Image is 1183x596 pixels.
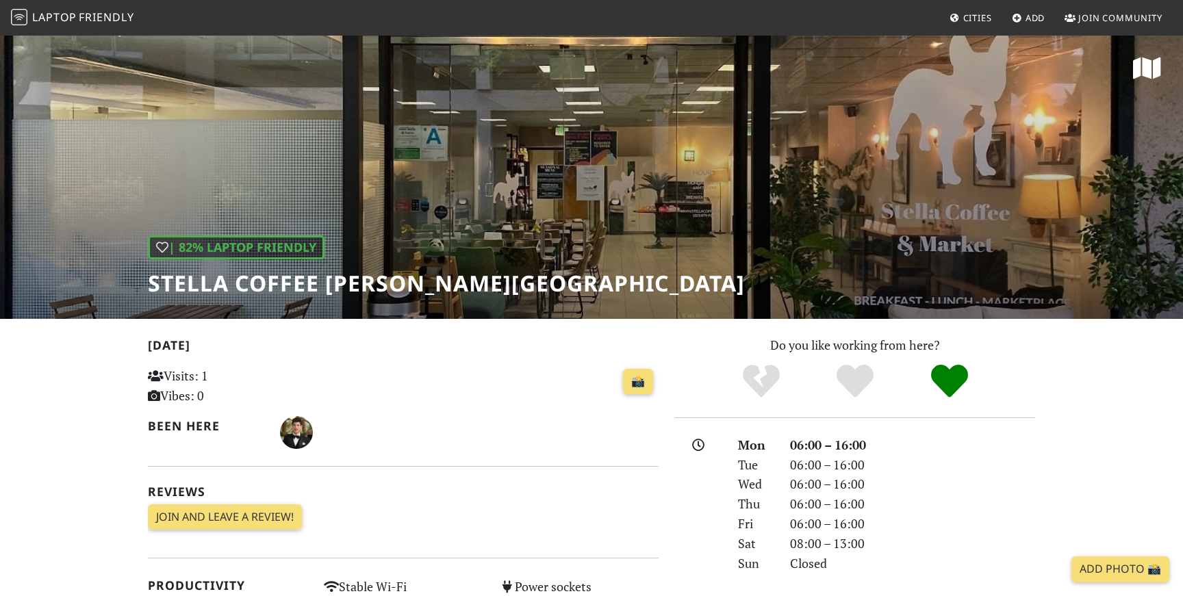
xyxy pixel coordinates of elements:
div: Wed [730,474,782,494]
div: Fri [730,514,782,534]
div: 06:00 – 16:00 [782,474,1043,494]
h2: Reviews [148,484,659,499]
div: 06:00 – 16:00 [782,514,1043,534]
h1: Stella Coffee [PERSON_NAME][GEOGRAPHIC_DATA] [148,270,745,296]
div: Sun [730,554,782,573]
div: | 82% Laptop Friendly [148,235,325,259]
div: Sat [730,534,782,554]
div: Closed [782,554,1043,573]
div: 06:00 – 16:00 [782,435,1043,455]
div: 06:00 – 16:00 [782,455,1043,475]
h2: Productivity [148,578,307,593]
a: LaptopFriendly LaptopFriendly [11,6,134,30]
div: 06:00 – 16:00 [782,494,1043,514]
a: Add [1006,5,1051,30]
h2: [DATE] [148,338,659,358]
div: 08:00 – 13:00 [782,534,1043,554]
a: Add Photo 📸 [1071,556,1169,582]
a: 📸 [623,369,653,395]
p: Visits: 1 Vibes: 0 [148,366,307,406]
img: LaptopFriendly [11,9,27,25]
a: Cities [944,5,997,30]
div: Thu [730,494,782,514]
p: Do you like working from here? [675,335,1035,355]
span: Laptop [32,10,77,25]
div: No [714,363,809,400]
img: 3066-joshua.jpg [280,416,313,449]
span: Cities [963,12,992,24]
span: Join Community [1078,12,1162,24]
span: Add [1026,12,1045,24]
div: Mon [730,435,782,455]
span: Joshua Mentrup [280,423,313,439]
a: Join Community [1059,5,1168,30]
div: Tue [730,455,782,475]
h2: Been here [148,419,264,433]
div: Yes [808,363,902,400]
div: Definitely! [902,363,997,400]
a: Join and leave a review! [148,504,302,530]
span: Friendly [79,10,133,25]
